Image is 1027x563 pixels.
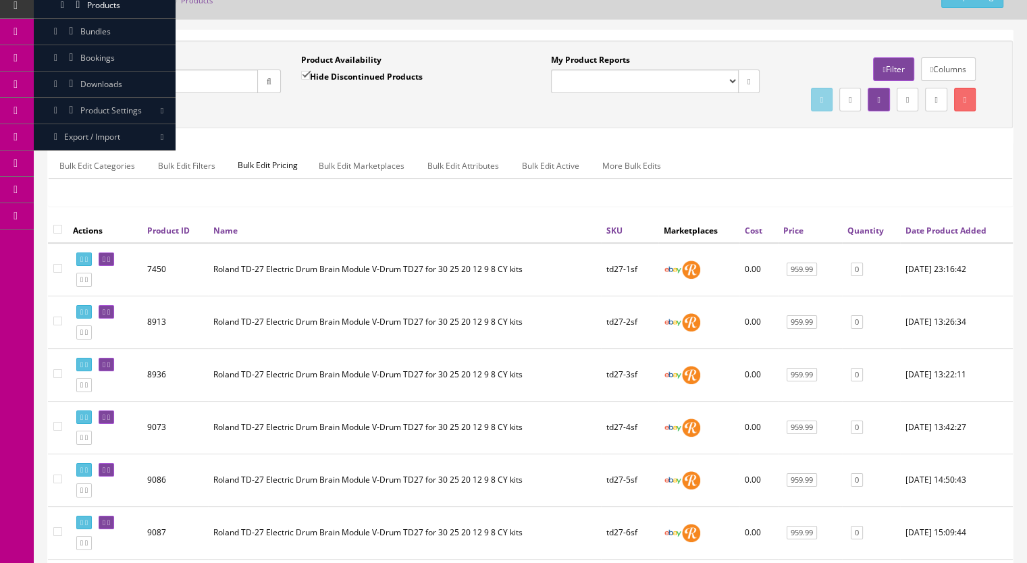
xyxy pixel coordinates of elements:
a: 0 [851,421,863,435]
td: 9087 [142,506,208,559]
a: Price [783,225,804,236]
a: Quantity [847,225,884,236]
td: td27-5sf [601,454,658,506]
a: 0 [851,473,863,487]
td: 0.00 [739,454,778,506]
img: reverb [682,261,700,279]
img: reverb [682,313,700,331]
img: reverb [682,366,700,384]
label: My Product Reports [551,54,630,66]
a: Downloads [34,72,176,98]
td: 2023-02-09 13:22:11 [900,348,1013,401]
a: 0 [851,526,863,540]
a: 959.99 [787,263,817,277]
label: Product Availability [301,54,381,66]
img: ebay [664,313,682,331]
td: Roland TD-27 Electric Drum Brain Module V-Drum TD27 for 30 25 20 12 9 8 CY kits [208,401,601,454]
a: Bundles [34,19,176,45]
td: 8936 [142,348,208,401]
td: 0.00 [739,348,778,401]
img: reverb [682,419,700,437]
a: Cost [745,225,762,236]
th: Actions [68,218,142,242]
img: ebay [664,419,682,437]
img: reverb [682,471,700,489]
a: More Bulk Edits [591,153,672,179]
td: 0.00 [739,506,778,559]
img: reverb [682,524,700,542]
a: 959.99 [787,526,817,540]
td: td27-1sf [601,243,658,296]
a: Columns [921,57,976,81]
td: 0.00 [739,401,778,454]
td: Roland TD-27 Electric Drum Brain Module V-Drum TD27 for 30 25 20 12 9 8 CY kits [208,506,601,559]
a: Bookings [34,45,176,72]
span: Product Settings [80,105,142,116]
a: 0 [851,315,863,329]
a: Date Product Added [905,225,986,236]
td: Roland TD-27 Electric Drum Brain Module V-Drum TD27 for 30 25 20 12 9 8 CY kits [208,296,601,348]
a: Bulk Edit Marketplaces [308,153,415,179]
span: Bookings [80,52,115,63]
a: 959.99 [787,473,817,487]
a: Name [213,225,238,236]
td: 2023-03-20 15:09:44 [900,506,1013,559]
a: 959.99 [787,368,817,382]
img: ebay [664,471,682,489]
td: 0.00 [739,296,778,348]
a: Bulk Edit Filters [147,153,226,179]
td: td27-3sf [601,348,658,401]
a: Product ID [147,225,190,236]
a: SKU [606,225,623,236]
label: Hide Discontinued Products [301,70,423,83]
td: td27-4sf [601,401,658,454]
a: Export / Import [34,124,176,151]
td: td27-6sf [601,506,658,559]
td: 2023-03-10 13:42:27 [900,401,1013,454]
img: ebay [664,261,682,279]
a: Bulk Edit Attributes [417,153,510,179]
td: td27-2sf [601,296,658,348]
a: 0 [851,263,863,277]
a: 959.99 [787,421,817,435]
span: Bundles [80,26,111,37]
td: 9073 [142,401,208,454]
th: Marketplaces [658,218,739,242]
span: Bulk Edit Pricing [228,153,308,178]
input: Hide Discontinued Products [301,71,310,80]
a: Filter [873,57,914,81]
td: 8913 [142,296,208,348]
img: ebay [664,524,682,542]
a: Bulk Edit Active [511,153,590,179]
td: 2023-02-06 13:26:34 [900,296,1013,348]
td: 2023-03-20 14:50:43 [900,454,1013,506]
td: Roland TD-27 Electric Drum Brain Module V-Drum TD27 for 30 25 20 12 9 8 CY kits [208,243,601,296]
td: Roland TD-27 Electric Drum Brain Module V-Drum TD27 for 30 25 20 12 9 8 CY kits [208,348,601,401]
img: ebay [664,366,682,384]
a: 959.99 [787,315,817,329]
td: 7450 [142,243,208,296]
td: Roland TD-27 Electric Drum Brain Module V-Drum TD27 for 30 25 20 12 9 8 CY kits [208,454,601,506]
a: Bulk Edit Categories [49,153,146,179]
span: Downloads [80,78,122,90]
td: 9086 [142,454,208,506]
td: 2022-01-02 23:16:42 [900,243,1013,296]
td: 0.00 [739,243,778,296]
a: 0 [851,368,863,382]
